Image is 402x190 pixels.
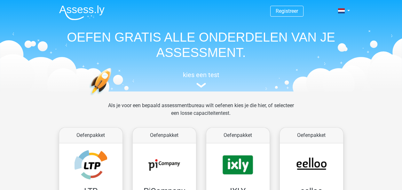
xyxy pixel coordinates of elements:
[89,68,136,126] img: oefenen
[54,29,348,60] h1: OEFEN GRATIS ALLE ONDERDELEN VAN JE ASSESSMENT.
[54,71,348,88] a: kies een test
[59,5,105,20] img: Assessly
[103,102,299,125] div: Als je voor een bepaald assessmentbureau wilt oefenen kies je die hier, of selecteer een losse ca...
[276,8,298,14] a: Registreer
[54,71,348,79] h5: kies een test
[196,83,206,88] img: assessment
